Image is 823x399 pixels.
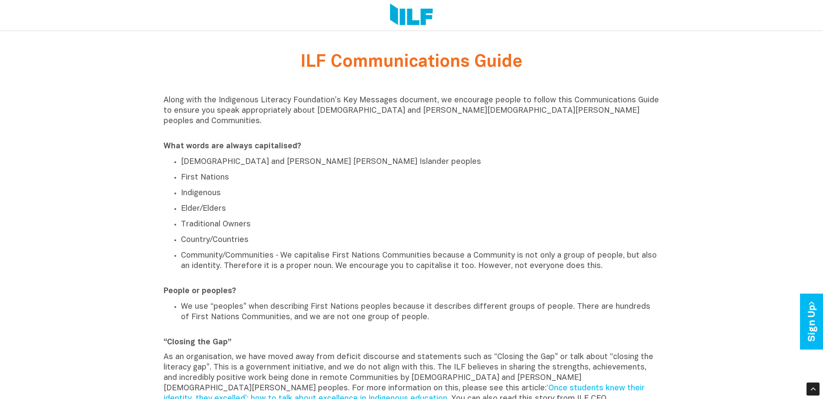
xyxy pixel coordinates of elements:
p: Country/Countries [181,235,660,245]
b: “Closing the Gap” [164,339,231,346]
p: Indigenous [181,188,660,199]
b: What words are always capitalised? [164,143,301,150]
img: Logo [390,3,433,27]
p: Along with the Indigenous Literacy Foundation’s Key Messages document, we encourage people to fol... [164,95,660,137]
p: We use “peoples” when describing First Nations peoples because it describes different groups of p... [181,302,660,333]
p: First Nations [181,173,660,183]
p: [DEMOGRAPHIC_DATA] and [PERSON_NAME] [PERSON_NAME] Islander peoples [181,157,660,167]
p: Community/Communities ‑ We capitalise First Nations Communities because a Community is not only a... [181,251,660,282]
p: Elder/Elders [181,204,660,214]
h1: ILF Communications Guide [164,53,660,91]
div: Scroll Back to Top [807,383,820,396]
b: People or peoples? [164,288,236,295]
p: Traditional Owners [181,219,660,230]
